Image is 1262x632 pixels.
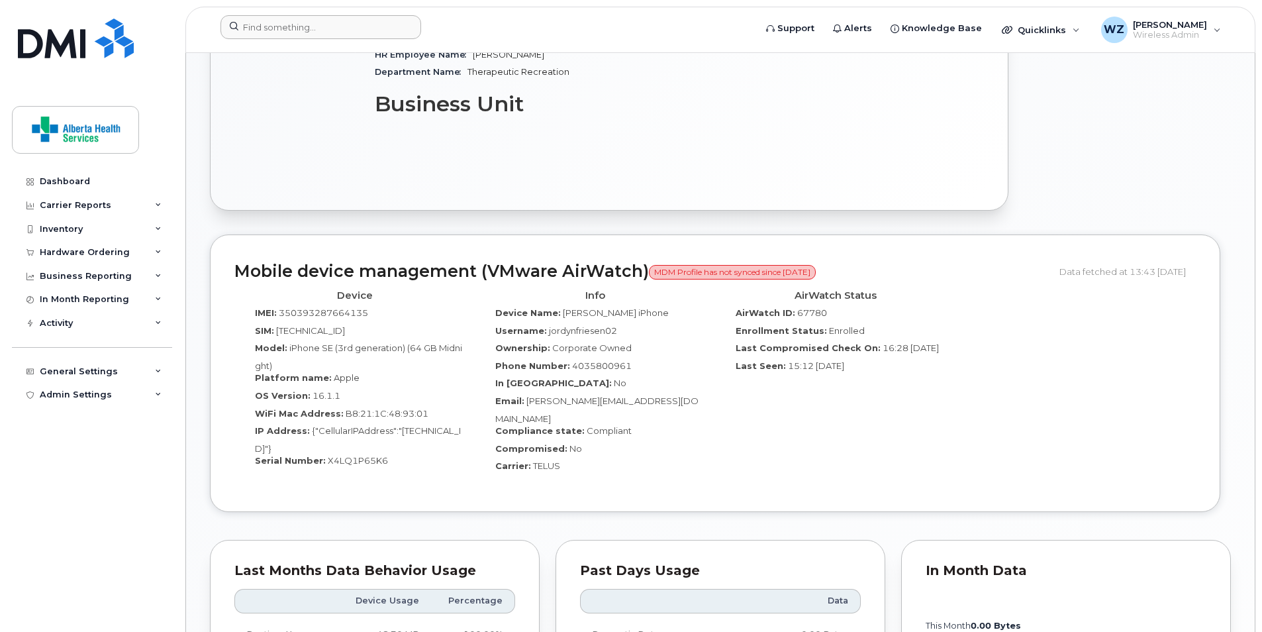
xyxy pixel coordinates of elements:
[797,307,827,318] span: 67780
[736,342,881,354] label: Last Compromised Check On:
[467,67,569,77] span: Therapeutic Recreation
[485,290,705,301] h4: Info
[549,325,617,336] span: jordynfriesen02
[993,17,1089,43] div: Quicklinks
[725,290,946,301] h4: AirWatch Status
[276,325,345,336] span: [TECHNICAL_ID]
[734,589,861,613] th: Data
[569,443,582,454] span: No
[614,378,626,388] span: No
[1018,25,1066,35] span: Quicklinks
[1092,17,1230,43] div: Wei Zhou
[824,15,881,42] a: Alerts
[255,390,311,402] label: OS Version:
[580,564,861,578] div: Past Days Usage
[829,325,865,336] span: Enrolled
[757,15,824,42] a: Support
[375,67,467,77] span: Department Name
[255,372,332,384] label: Platform name:
[881,15,991,42] a: Knowledge Base
[255,342,287,354] label: Model:
[473,50,544,60] span: [PERSON_NAME]
[495,443,567,455] label: Compromised:
[328,455,388,466] span: X4LQ1P65K6
[572,360,632,371] span: 4035800961
[844,22,872,35] span: Alerts
[495,377,612,390] label: In [GEOGRAPHIC_DATA]:
[926,564,1206,578] div: In Month Data
[902,22,982,35] span: Knowledge Base
[925,621,1021,631] text: this month
[1133,30,1207,40] span: Wireless Admin
[587,425,632,436] span: Compliant
[883,342,939,353] span: 16:28 [DATE]
[255,342,462,371] span: iPhone SE (3rd generation) (64 GB Midnight)
[495,425,585,437] label: Compliance state:
[552,342,632,353] span: Corporate Owned
[495,460,531,472] label: Carrier:
[375,92,659,116] h3: Business Unit
[495,307,561,319] label: Device Name:
[255,325,274,337] label: SIM:
[495,325,547,337] label: Username:
[533,460,560,471] span: TELUS
[495,395,524,407] label: Email:
[495,395,699,424] span: [PERSON_NAME][EMAIL_ADDRESS][DOMAIN_NAME]
[563,307,669,318] span: [PERSON_NAME] iPhone
[255,454,326,467] label: Serial Number:
[736,307,795,319] label: AirWatch ID:
[234,564,515,578] div: Last Months Data Behavior Usage
[788,360,844,371] span: 15:12 [DATE]
[649,265,816,280] span: MDM Profile has not synced since [DATE]
[431,589,515,613] th: Percentage
[1104,22,1124,38] span: WZ
[1133,19,1207,30] span: [PERSON_NAME]
[334,372,360,383] span: Apple
[255,407,344,420] label: WiFi Mac Address:
[338,589,431,613] th: Device Usage
[495,360,570,372] label: Phone Number:
[971,621,1021,631] tspan: 0.00 Bytes
[736,360,786,372] label: Last Seen:
[255,307,277,319] label: IMEI:
[255,425,310,437] label: IP Address:
[346,408,428,419] span: B8:21:1C:48:93:01
[244,290,465,301] h4: Device
[279,307,368,318] span: 350393287664135
[313,390,340,401] span: 16.1.1
[255,425,461,454] span: {"CellularIPAddress":"[TECHNICAL_ID]"}
[495,342,550,354] label: Ownership:
[234,262,1049,281] h2: Mobile device management (VMware AirWatch)
[1059,259,1196,284] div: Data fetched at 13:43 [DATE]
[777,22,814,35] span: Support
[220,15,421,39] input: Find something...
[375,50,473,60] span: HR Employee Name
[736,325,827,337] label: Enrollment Status:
